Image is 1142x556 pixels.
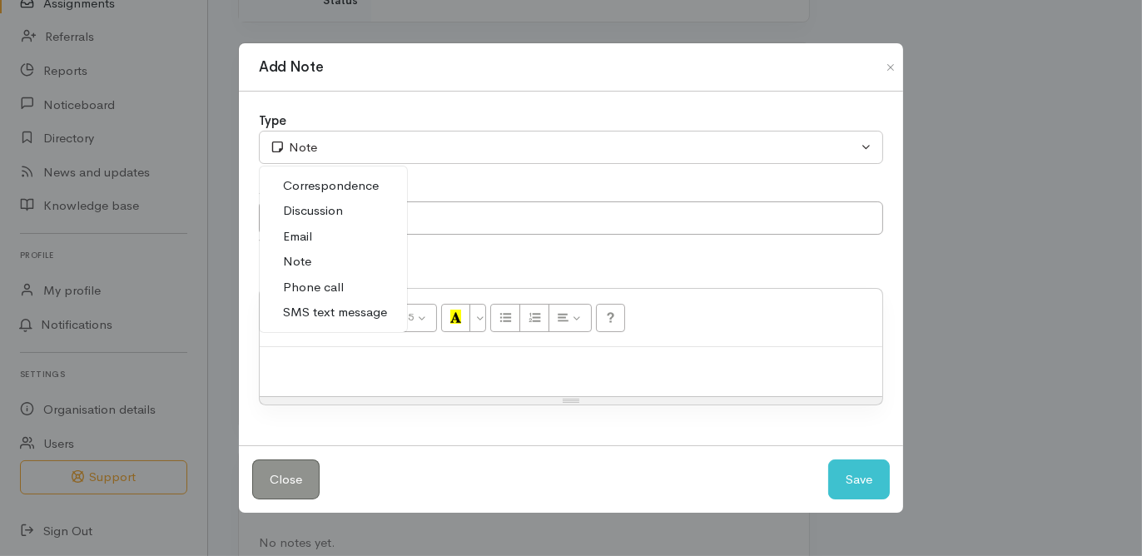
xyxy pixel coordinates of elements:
[469,304,486,332] button: More Color
[549,304,592,332] button: Paragraph
[596,304,626,332] button: Help
[283,303,387,322] span: SMS text message
[283,176,379,196] span: Correspondence
[283,227,312,246] span: Email
[259,112,286,131] label: Type
[490,304,520,332] button: Unordered list (CTRL+SHIFT+NUM7)
[441,304,471,332] button: Recent Color
[283,252,311,271] span: Note
[252,459,320,500] button: Close
[259,131,883,165] button: Note
[259,235,883,251] div: What's this note about?
[283,278,344,297] span: Phone call
[260,397,882,405] div: Resize
[283,201,343,221] span: Discussion
[519,304,549,332] button: Ordered list (CTRL+SHIFT+NUM8)
[403,310,415,324] span: 15
[828,459,890,500] button: Save
[877,57,904,77] button: Close
[393,304,437,332] button: Font Size
[259,57,323,78] h1: Add Note
[270,138,857,157] div: Note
